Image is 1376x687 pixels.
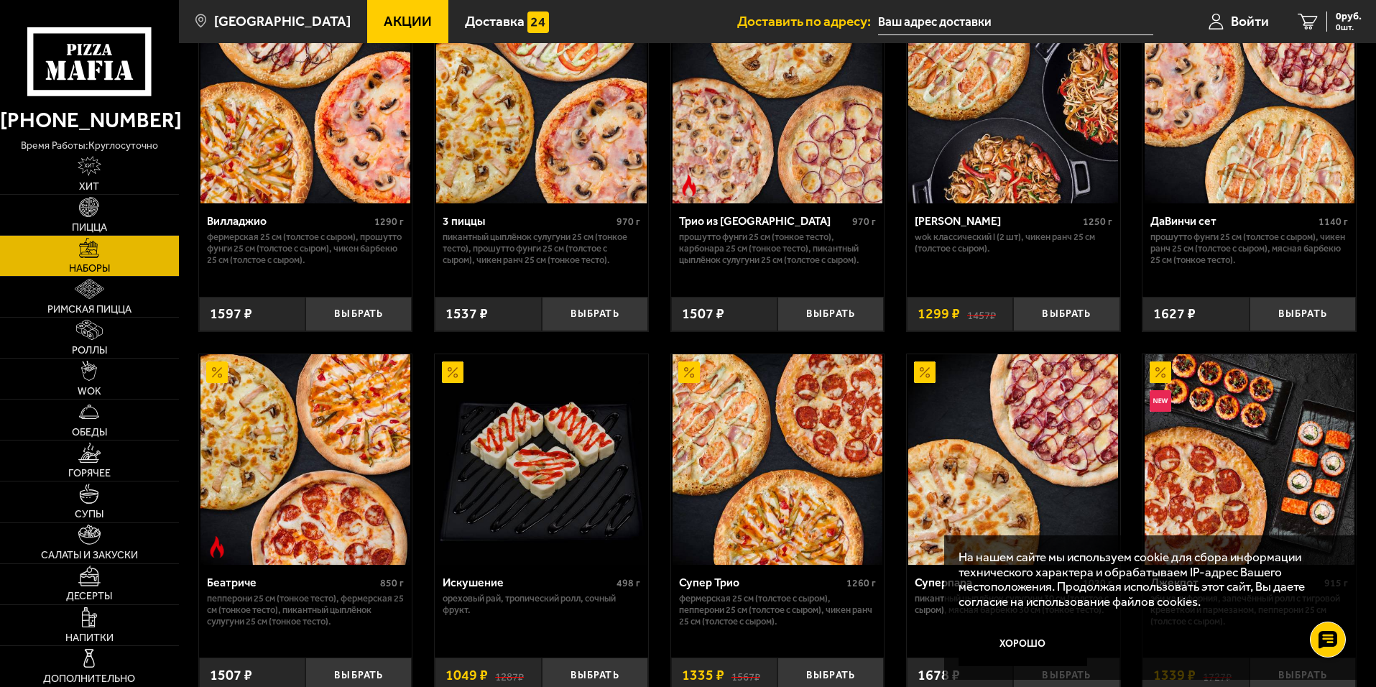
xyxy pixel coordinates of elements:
[495,668,524,683] s: 1287 ₽
[1145,354,1354,564] img: Джекпот
[908,354,1118,564] img: Суперпара
[682,668,724,683] span: 1335 ₽
[542,297,648,332] button: Выбрать
[465,14,525,28] span: Доставка
[918,668,960,683] span: 1678 ₽
[1336,23,1362,32] span: 0 шт.
[878,9,1153,35] input: Ваш адрес доставки
[527,11,549,33] img: 15daf4d41897b9f0e9f617042186c801.svg
[846,577,876,589] span: 1260 г
[68,469,111,479] span: Горячее
[915,576,1079,589] div: Суперпара
[1153,668,1196,683] span: 1339 ₽
[673,354,882,564] img: Супер Трио
[914,361,936,383] img: Акционный
[679,214,849,228] div: Трио из [GEOGRAPHIC_DATA]
[443,214,613,228] div: 3 пиццы
[445,307,488,321] span: 1537 ₽
[918,307,960,321] span: 1299 ₽
[214,14,351,28] span: [GEOGRAPHIC_DATA]
[1013,297,1119,332] button: Выбрать
[679,593,877,627] p: Фермерская 25 см (толстое с сыром), Пепперони 25 см (толстое с сыром), Чикен Ранч 25 см (толстое ...
[41,550,138,561] span: Салаты и закуски
[43,674,135,684] span: Дополнительно
[678,361,700,383] img: Акционный
[445,668,488,683] span: 1049 ₽
[435,354,648,564] a: АкционныйИскушение
[75,510,103,520] span: Супы
[1142,354,1356,564] a: АкционныйНовинкаДжекпот
[206,361,228,383] img: Акционный
[967,307,996,321] s: 1457 ₽
[72,346,107,356] span: Роллы
[210,307,252,321] span: 1597 ₽
[206,536,228,558] img: Острое блюдо
[72,223,107,233] span: Пицца
[1203,668,1232,683] s: 1727 ₽
[907,354,1120,564] a: АкционныйСуперпара
[1150,361,1171,383] img: Акционный
[1231,14,1269,28] span: Войти
[207,231,405,266] p: Фермерская 25 см (толстое с сыром), Прошутто Фунги 25 см (толстое с сыром), Чикен Барбекю 25 см (...
[679,576,844,589] div: Супер Трио
[959,550,1334,609] p: На нашем сайте мы используем cookie для сбора информации технического характера и обрабатываем IP...
[682,307,724,321] span: 1507 ₽
[380,577,404,589] span: 850 г
[731,668,760,683] s: 1567 ₽
[443,576,613,589] div: Искушение
[1150,231,1348,266] p: Прошутто Фунги 25 см (толстое с сыром), Чикен Ранч 25 см (толстое с сыром), Мясная Барбекю 25 см ...
[79,182,99,192] span: Хит
[777,297,884,332] button: Выбрать
[66,591,112,601] span: Десерты
[210,668,252,683] span: 1507 ₽
[442,361,463,383] img: Акционный
[852,216,876,228] span: 970 г
[915,214,1079,228] div: [PERSON_NAME]
[1153,307,1196,321] span: 1627 ₽
[915,231,1112,254] p: Wok классический L (2 шт), Чикен Ранч 25 см (толстое с сыром).
[47,305,131,315] span: Римская пицца
[1083,216,1112,228] span: 1250 г
[69,264,110,274] span: Наборы
[374,216,404,228] span: 1290 г
[384,14,432,28] span: Акции
[915,593,1112,616] p: Пикантный цыплёнок сулугуни 30 см (толстое с сыром), Мясная Барбекю 30 см (тонкое тесто).
[207,593,405,627] p: Пепперони 25 см (тонкое тесто), Фермерская 25 см (тонкое тесто), Пикантный цыплёнок сулугуни 25 с...
[199,354,412,564] a: АкционныйОстрое блюдоБеатриче
[443,231,640,266] p: Пикантный цыплёнок сулугуни 25 см (тонкое тесто), Прошутто Фунги 25 см (толстое с сыром), Чикен Р...
[671,354,885,564] a: АкционныйСупер Трио
[959,623,1088,666] button: Хорошо
[1250,297,1356,332] button: Выбрать
[1150,214,1315,228] div: ДаВинчи сет
[617,216,640,228] span: 970 г
[1319,216,1348,228] span: 1140 г
[72,428,107,438] span: Обеды
[1336,11,1362,22] span: 0 руб.
[678,175,700,196] img: Острое блюдо
[436,354,646,564] img: Искушение
[207,214,371,228] div: Вилладжио
[78,387,101,397] span: WOK
[65,633,114,643] span: Напитки
[443,593,640,616] p: Ореховый рай, Тропический ролл, Сочный фрукт.
[207,576,377,589] div: Беатриче
[617,577,640,589] span: 498 г
[737,14,878,28] span: Доставить по адресу:
[679,231,877,266] p: Прошутто Фунги 25 см (тонкое тесто), Карбонара 25 см (тонкое тесто), Пикантный цыплёнок сулугуни ...
[305,297,412,332] button: Выбрать
[1150,390,1171,412] img: Новинка
[200,354,410,564] img: Беатриче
